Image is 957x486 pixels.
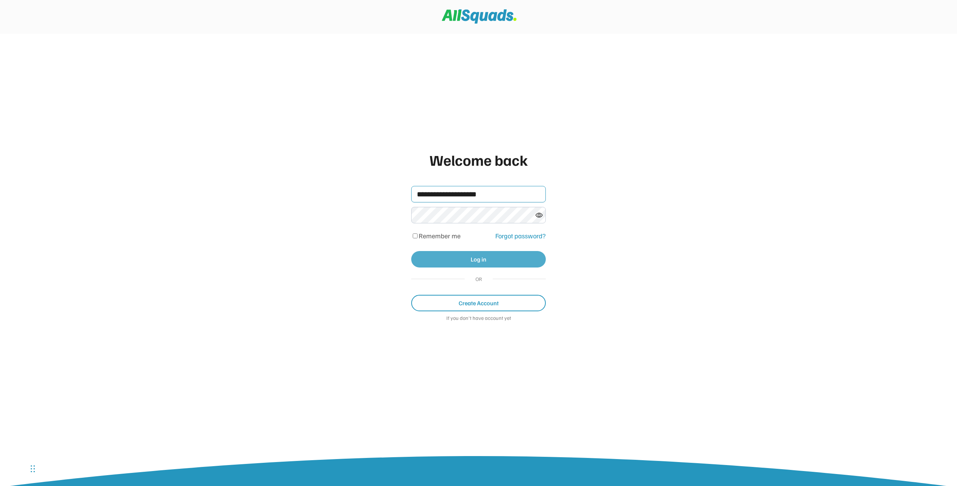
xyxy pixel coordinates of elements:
label: Remember me [419,232,461,240]
div: OR [472,275,485,283]
div: Forgot password? [495,231,546,241]
div: Welcome back [411,149,546,171]
button: Log in [411,251,546,268]
button: Create Account [411,295,546,311]
img: Squad%20Logo.svg [442,9,517,24]
div: If you don't have account yet [411,315,546,323]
